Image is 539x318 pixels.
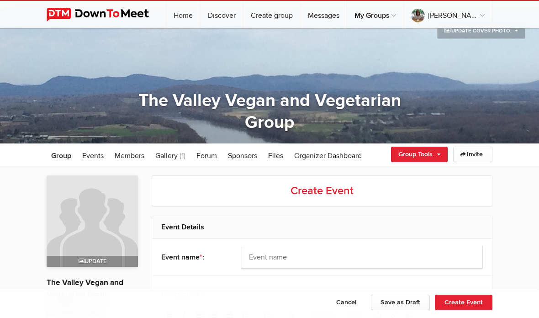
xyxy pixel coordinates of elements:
[47,175,138,267] a: Update
[371,295,430,310] button: Save as Draft
[391,147,448,162] a: Group Tools
[437,22,525,39] a: Update Cover Photo
[242,246,483,269] input: Event name
[161,283,483,306] div: Description :
[155,151,178,160] span: Gallery
[243,1,300,28] a: Create group
[347,1,403,28] a: My Groups
[228,151,257,160] span: Sponsors
[327,295,366,310] button: Cancel
[47,8,163,21] img: DownToMeet
[82,151,104,160] span: Events
[196,151,217,160] span: Forum
[78,143,108,166] a: Events
[110,143,149,166] a: Members
[192,143,222,166] a: Forum
[166,1,200,28] a: Home
[294,151,362,160] span: Organizer Dashboard
[115,151,144,160] span: Members
[404,1,492,28] a: [PERSON_NAME]
[161,246,226,269] div: Event name :
[79,258,106,265] span: Update
[47,175,138,267] img: The Valley Vegan and Vegetarian Group
[180,151,185,160] span: (1)
[435,295,492,310] button: Create Event
[47,278,123,299] a: The Valley Vegan and Vegetarian Group
[264,143,288,166] a: Files
[223,143,262,166] a: Sponsors
[201,1,243,28] a: Discover
[51,151,71,160] span: Group
[453,147,492,162] a: Invite
[151,143,190,166] a: Gallery (1)
[47,143,76,166] a: Group
[290,143,366,166] a: Organizer Dashboard
[152,175,492,207] h2: Create Event
[161,216,483,238] h2: Event Details
[301,1,347,28] a: Messages
[138,90,401,133] a: The Valley Vegan and Vegetarian Group
[268,151,283,160] span: Files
